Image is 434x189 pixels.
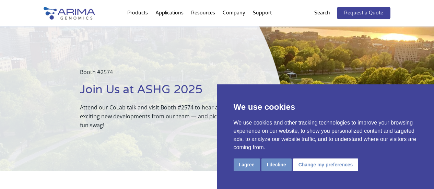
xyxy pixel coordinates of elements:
[293,158,359,171] button: Change my preferences
[80,103,251,130] p: Attend our CoLab talk and visit Booth #2574 to hear about exciting new developments from our team...
[44,7,95,20] img: Arima-Genomics-logo
[337,7,390,19] a: Request a Quote
[80,68,251,82] p: Booth #2574
[261,158,292,171] button: I decline
[80,82,251,103] h1: Join Us at ASHG 2025
[234,158,260,171] button: I agree
[234,101,418,113] p: We use cookies
[234,119,418,152] p: We use cookies and other tracking technologies to improve your browsing experience on our website...
[314,9,330,17] p: Search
